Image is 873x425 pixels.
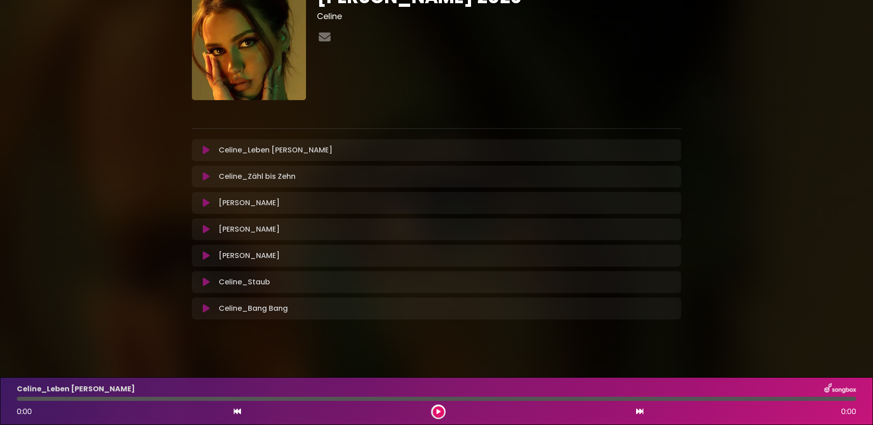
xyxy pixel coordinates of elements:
[219,145,332,156] p: Celine_Leben [PERSON_NAME]
[219,303,288,314] p: Celine_Bang Bang
[317,11,681,21] h3: Celine
[219,250,280,261] p: [PERSON_NAME]
[219,224,280,235] p: [PERSON_NAME]
[219,277,270,288] p: Celine_Staub
[219,171,296,182] p: Celine_Zähl bis Zehn
[219,197,280,208] p: [PERSON_NAME]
